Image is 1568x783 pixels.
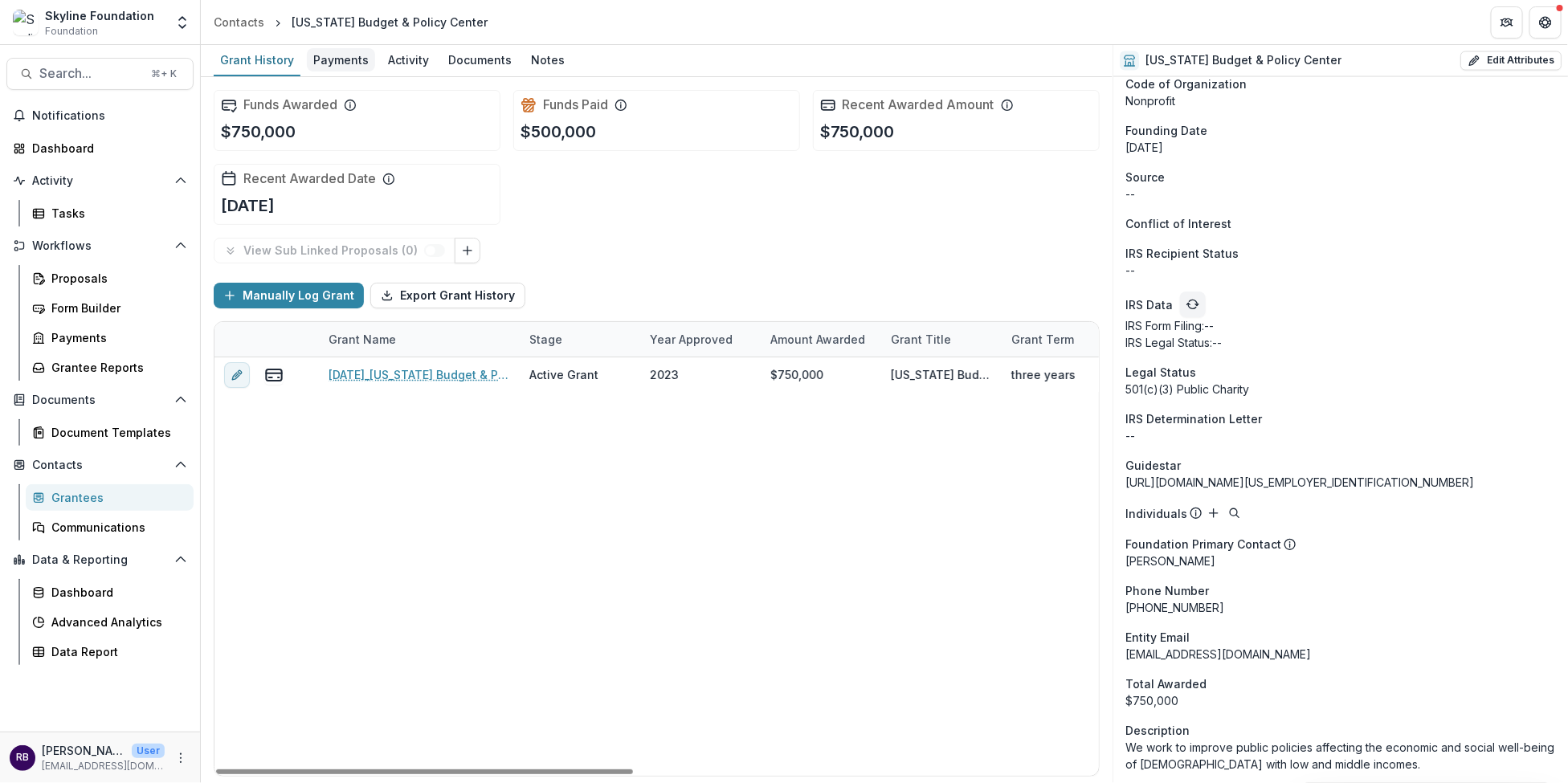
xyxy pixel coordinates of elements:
button: Open Data & Reporting [6,547,194,573]
img: Skyline Foundation [13,10,39,35]
a: [DATE]_[US_STATE] Budget & Policy Center_750000 [329,366,510,383]
span: Documents [32,394,168,407]
span: Founding Date [1126,122,1208,139]
span: Search... [39,66,141,81]
button: Link Grants [455,238,480,263]
span: Total Awarded [1126,675,1207,692]
div: Grantees [51,489,181,506]
a: Documents [442,45,518,76]
a: Notes [525,45,571,76]
p: Nonprofit [1126,92,1555,109]
a: Grantees [26,484,194,511]
div: Grant Name [319,331,406,348]
div: Grant Term [1002,322,1122,357]
div: Documents [442,48,518,71]
div: Amount Awarded [761,322,881,357]
div: Proposals [51,270,181,287]
p: [DATE] [221,194,275,218]
button: Export Grant History [370,283,525,308]
div: Document Templates [51,424,181,441]
div: Dashboard [51,584,181,601]
p: -- [1126,427,1555,444]
p: Foundation Primary Contact [1126,536,1282,553]
p: $750,000 [820,120,895,144]
h2: Recent Awarded Date [243,171,376,186]
a: Tasks [26,200,194,226]
div: Grant Term [1002,331,1084,348]
span: Legal Status [1126,364,1197,381]
button: Notifications [6,103,194,128]
div: Communications [51,519,181,536]
span: Entity Email [1126,629,1190,646]
a: Dashboard [6,135,194,161]
a: Communications [26,514,194,540]
a: Advanced Analytics [26,609,194,635]
div: Grant History [214,48,300,71]
span: Conflict of Interest [1126,215,1232,232]
a: Grant History [214,45,300,76]
button: Add [1204,504,1223,523]
button: Open Workflows [6,233,194,259]
div: Active Grant [529,366,598,383]
div: Amount Awarded [761,331,875,348]
button: Edit Attributes [1460,51,1562,71]
p: $750,000 [221,120,296,144]
div: $750,000 [770,366,823,383]
div: Notes [525,48,571,71]
div: Data Report [51,643,181,660]
div: Rose Brookhouse [16,752,29,763]
button: refresh [1180,292,1206,317]
p: We work to improve public policies affecting the economic and social well-being of [DEMOGRAPHIC_D... [1126,739,1555,773]
div: Activity [382,48,435,71]
p: Individuals [1126,505,1188,522]
h2: [US_STATE] Budget & Policy Center [1145,54,1341,67]
a: Grantee Reports [26,354,194,381]
div: Year approved [640,331,742,348]
p: $500,000 [521,120,596,144]
button: Get Help [1529,6,1562,39]
div: Payments [307,48,375,71]
div: Stage [520,322,640,357]
div: Year approved [640,322,761,357]
span: IRS Determination Letter [1126,410,1263,427]
button: View Sub Linked Proposals (0) [214,238,455,263]
span: Activity [32,174,168,188]
div: Contacts [214,14,264,31]
p: [EMAIL_ADDRESS][DOMAIN_NAME] [42,759,165,773]
div: [URL][DOMAIN_NAME][US_EMPLOYER_IDENTIFICATION_NUMBER] [1126,474,1555,491]
span: Code of Organization [1126,75,1247,92]
p: IRS Data [1126,296,1174,313]
div: -- [1126,262,1555,279]
span: Foundation [45,24,98,39]
button: Manually Log Grant [214,283,364,308]
button: view-payments [264,365,284,385]
div: Grant Name [319,322,520,357]
a: Data Report [26,638,194,665]
span: IRS Recipient Status [1126,245,1239,262]
p: [PERSON_NAME] [1126,553,1555,569]
a: Dashboard [26,579,194,606]
p: IRS Legal Status: -- [1126,334,1555,351]
div: 2023 [650,366,679,383]
div: three years [1011,366,1076,383]
div: Grantee Reports [51,359,181,376]
div: Grant Title [881,331,961,348]
div: 501(c)(3) Public Charity [1126,381,1555,398]
button: Open entity switcher [171,6,194,39]
span: Contacts [32,459,168,472]
span: Description [1126,722,1190,739]
h2: Funds Paid [543,97,608,112]
a: Proposals [26,265,194,292]
p: IRS Form Filing: -- [1126,317,1555,334]
nav: breadcrumb [207,10,494,34]
div: Grant Title [881,322,1002,357]
div: $750,000 [1126,692,1555,709]
p: [PERSON_NAME] [42,742,125,759]
button: Open Documents [6,387,194,413]
button: Partners [1491,6,1523,39]
div: Advanced Analytics [51,614,181,630]
div: Dashboard [32,140,181,157]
